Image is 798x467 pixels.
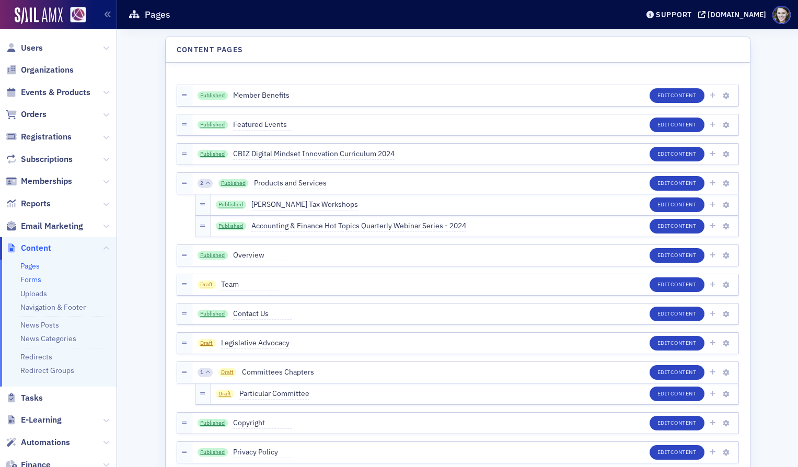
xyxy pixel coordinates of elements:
a: Automations [6,437,70,448]
a: Published [198,310,228,318]
span: Organizations [21,64,74,76]
span: Content [670,121,697,128]
span: Draft [216,390,234,398]
button: EditContent [650,248,704,263]
span: Content [670,251,697,259]
a: Reports [6,198,51,209]
a: Memberships [6,176,72,187]
button: EditContent [650,387,704,401]
span: Content [670,179,697,186]
img: SailAMX [70,7,86,23]
a: Registrations [6,131,72,143]
span: Products and Services [254,178,327,189]
a: Subscriptions [6,154,73,165]
button: EditContent [650,118,704,132]
span: Content [670,91,697,99]
span: Particular Committee [239,388,309,400]
span: Subscriptions [21,154,73,165]
span: Contact Us [233,308,292,320]
span: Automations [21,437,70,448]
span: Content [670,201,697,208]
div: [DOMAIN_NAME] [708,10,766,19]
span: Users [21,42,43,54]
a: Redirects [20,352,52,361]
div: Support [656,10,692,19]
img: SailAMX [15,7,63,24]
span: Orders [21,109,47,120]
button: EditContent [650,365,704,380]
span: Email Marketing [21,220,83,232]
span: Draft [198,281,216,289]
h4: Content Pages [177,44,244,55]
a: Published [216,222,246,230]
span: Team [221,279,280,290]
button: [DOMAIN_NAME] [698,11,770,18]
span: Content [21,242,51,254]
button: EditContent [650,416,704,430]
span: Content [670,368,697,376]
button: EditContent [650,219,704,233]
span: Member Benefits [233,90,292,101]
span: Content [670,448,697,456]
span: Memberships [21,176,72,187]
a: Published [198,91,228,100]
span: [PERSON_NAME] Tax Workshops [251,199,358,211]
button: EditContent [650,307,704,321]
a: Organizations [6,64,74,76]
a: Published [198,150,228,158]
a: Published [198,251,228,260]
a: Email Marketing [6,220,83,232]
span: Copyright [233,417,292,429]
a: Forms [20,275,41,284]
span: Legislative Advocacy [221,337,290,349]
span: Content [670,419,697,426]
span: E-Learning [21,414,62,426]
span: Privacy Policy [233,447,292,458]
a: Published [218,179,249,188]
button: EditContent [650,88,704,103]
span: Content [670,222,697,229]
a: Tasks [6,392,43,404]
a: E-Learning [6,414,62,426]
a: Redirect Groups [20,366,74,375]
button: EditContent [650,147,704,161]
span: Content [670,310,697,317]
span: CBIZ Digital Mindset Innovation Curriculum 2024 [233,148,395,160]
button: EditContent [650,336,704,351]
span: Committees Chapters [242,367,314,378]
span: Tasks [21,392,43,404]
a: Content [6,242,51,254]
span: Content [670,150,697,157]
a: Uploads [20,289,47,298]
span: Overview [233,250,292,261]
a: Navigation & Footer [20,302,86,312]
span: Content [670,339,697,346]
button: EditContent [650,277,704,292]
span: Featured Events [233,119,292,131]
a: View Homepage [63,7,86,25]
a: Published [216,201,246,209]
span: Content [670,281,697,288]
button: EditContent [650,197,704,212]
span: Draft [198,339,216,347]
span: Events & Products [21,87,90,98]
a: News Categories [20,334,76,343]
a: Published [198,448,228,457]
span: 1 [200,369,203,376]
a: Published [198,121,228,129]
a: Pages [20,261,40,271]
span: Draft [218,368,237,377]
span: Profile [772,6,791,24]
a: Orders [6,109,47,120]
span: 2 [200,180,203,187]
h1: Pages [145,8,170,21]
button: EditContent [650,445,704,460]
a: Users [6,42,43,54]
a: Events & Products [6,87,90,98]
span: Reports [21,198,51,209]
span: Content [670,390,697,397]
button: EditContent [650,176,704,191]
span: Registrations [21,131,72,143]
a: News Posts [20,320,59,330]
